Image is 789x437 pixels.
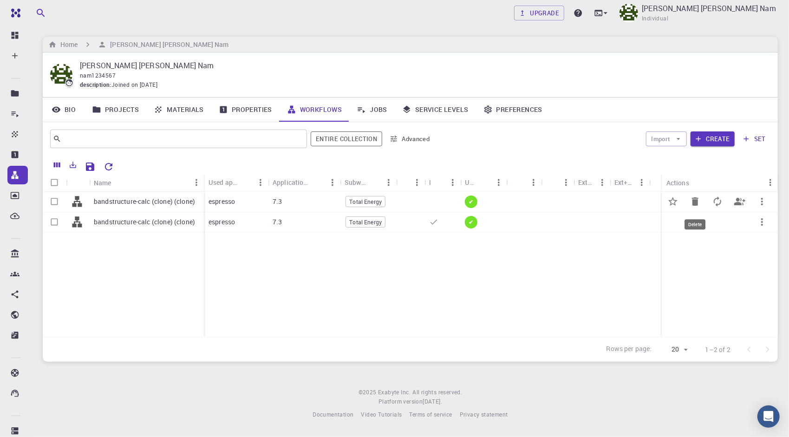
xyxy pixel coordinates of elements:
span: Individual [642,14,668,23]
button: Share [729,190,751,213]
p: [PERSON_NAME] [PERSON_NAME] Nam [642,3,776,14]
div: Up-to-date [460,173,506,191]
button: Menu [381,175,396,190]
div: Up-to-date [465,173,476,191]
div: Public [541,173,574,191]
h6: Home [57,39,78,50]
div: Actions [666,174,689,192]
button: Menu [325,175,340,190]
div: Shared [506,173,541,191]
nav: breadcrumb [46,39,231,50]
button: Reset Explorer Settings [99,157,118,176]
a: Workflows [280,98,350,122]
button: Sort [366,175,381,190]
p: bandstructure-calc (clone) (clone) [94,217,195,227]
div: Used application [209,173,238,191]
a: Projects [85,98,146,122]
button: Import [646,131,686,146]
a: Service Levels [395,98,476,122]
div: Used application [204,173,268,191]
div: Application Version [273,173,310,191]
button: Sort [546,175,561,190]
button: Update [706,190,729,213]
span: Platform version [378,397,423,406]
button: Menu [595,175,610,190]
p: espresso [209,197,235,206]
button: Delete [684,190,706,213]
a: Properties [211,98,280,122]
div: Name [89,174,204,192]
span: ✔ [465,198,477,206]
span: [DATE] . [423,398,442,405]
button: Sort [476,175,491,190]
div: Icon [66,174,89,192]
span: All rights reserved. [412,388,462,397]
p: bandstructure-calc (clone) (clone) [94,197,195,206]
button: Sort [430,175,445,190]
a: Upgrade [514,6,565,20]
button: Entire collection [311,131,382,146]
button: Sort [310,175,325,190]
img: NGUYỄN VĂN Hà Nam [619,4,638,22]
span: ✔ [465,218,477,226]
a: Privacy statement [460,410,508,419]
button: Menu [189,175,204,190]
button: Sort [511,175,526,190]
span: Total Energy [346,218,385,226]
span: Total Energy [346,198,385,206]
span: Privacy statement [460,411,508,418]
button: Set default [662,190,684,213]
div: Subworkflows [340,173,396,191]
button: Sort [401,175,416,190]
button: Menu [410,175,424,190]
button: Menu [526,175,541,190]
button: Menu [445,175,460,190]
button: Create [691,131,735,146]
a: Bio [43,98,85,122]
div: Default [429,173,430,191]
span: Joined on [DATE] [111,80,157,90]
button: Menu [559,175,574,190]
a: Materials [146,98,211,122]
button: set [738,131,770,146]
span: nam1234567 [80,72,116,79]
span: Video Tutorials [361,411,402,418]
a: Documentation [313,410,353,419]
span: Terms of service [409,411,452,418]
button: Export [65,157,81,172]
span: Support [19,7,52,15]
div: Open Intercom Messenger [757,405,780,428]
div: Tags [396,173,424,191]
a: Terms of service [409,410,452,419]
button: Menu [634,175,649,190]
p: 1–2 of 2 [705,345,730,354]
span: Documentation [313,411,353,418]
div: Subworkflows [345,173,366,191]
a: Exabyte Inc. [378,388,411,397]
div: Actions [662,174,778,192]
p: espresso [209,217,235,227]
div: Ext+web [610,173,649,191]
p: [PERSON_NAME] [PERSON_NAME] Nam [80,60,763,71]
button: Columns [49,157,65,172]
div: Default [424,173,460,191]
h6: [PERSON_NAME] [PERSON_NAME] Nam [106,39,228,50]
img: logo [7,8,20,18]
p: 7.3 [273,217,282,227]
button: Save Explorer Settings [81,157,99,176]
div: Ext+lnk [578,173,595,191]
span: Filter throughout whole library including sets (folders) [311,131,382,146]
button: Menu [253,175,268,190]
button: Sort [111,175,126,190]
a: Preferences [476,98,550,122]
button: Menu [763,175,778,190]
div: Ext+lnk [574,173,610,191]
span: Exabyte Inc. [378,388,411,396]
div: 20 [656,343,691,356]
p: Rows per page: [606,344,652,355]
a: Video Tutorials [361,410,402,419]
a: [DATE]. [423,397,442,406]
span: description : [80,80,111,90]
div: Ext+web [614,173,634,191]
button: Menu [491,175,506,190]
